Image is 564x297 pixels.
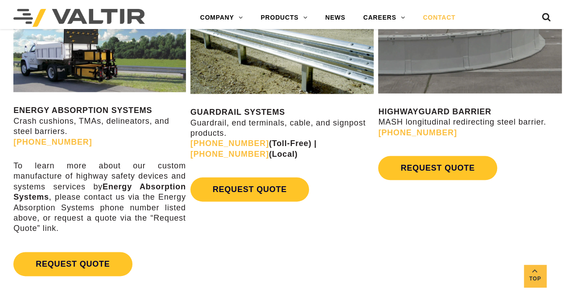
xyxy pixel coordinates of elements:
a: [PHONE_NUMBER] [190,150,269,159]
a: REQUEST QUOTE [13,252,132,276]
a: CAREERS [354,9,414,27]
strong: (Toll-Free) | (Local) [190,139,317,158]
a: REQUEST QUOTE [190,177,309,201]
a: COMPANY [191,9,252,27]
p: Guardrail, end terminals, cable, and signpost products. [190,107,374,159]
a: REQUEST QUOTE [378,156,497,180]
a: [PHONE_NUMBER] [13,138,92,146]
a: PRODUCTS [252,9,317,27]
img: Guardrail Contact Us Page Image [190,1,374,94]
a: [PHONE_NUMBER] [190,139,269,148]
a: CONTACT [414,9,464,27]
strong: ENERGY ABSORPTION SYSTEMS [13,106,152,115]
img: Radius-Barrier-Section-Highwayguard3 [378,1,562,93]
p: MASH longitudinal redirecting steel barrier. [378,107,562,138]
p: To learn more about our custom manufacture of highway safety devices and systems services by , pl... [13,161,186,234]
p: Crash cushions, TMAs, delineators, and steel barriers. [13,105,186,147]
img: Valtir [13,9,145,27]
strong: HIGHWAYGUARD BARRIER [378,107,491,116]
span: Top [524,274,546,284]
strong: GUARDRAIL SYSTEMS [190,108,285,117]
a: [PHONE_NUMBER] [378,128,457,137]
img: SS180M Contact Us Page Image [13,1,186,92]
a: Top [524,265,546,287]
a: NEWS [316,9,354,27]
